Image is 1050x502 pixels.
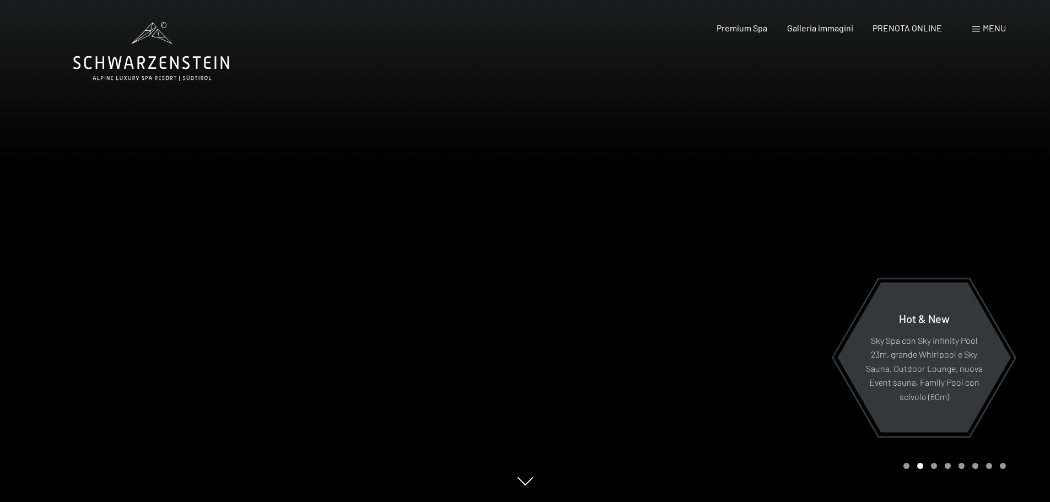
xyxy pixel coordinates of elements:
div: Carousel Page 8 [1000,463,1006,469]
a: Galleria immagini [787,23,853,33]
p: Sky Spa con Sky infinity Pool 23m, grande Whirlpool e Sky Sauna, Outdoor Lounge, nuova Event saun... [864,333,984,403]
a: Premium Spa [717,23,767,33]
div: Carousel Page 7 [986,463,992,469]
span: Hot & New [899,311,950,325]
div: Carousel Page 1 [903,463,909,469]
span: Menu [983,23,1006,33]
a: Hot & New Sky Spa con Sky infinity Pool 23m, grande Whirlpool e Sky Sauna, Outdoor Lounge, nuova ... [837,282,1011,433]
div: Carousel Page 6 [972,463,978,469]
div: Carousel Page 4 [945,463,951,469]
div: Carousel Page 5 [959,463,965,469]
div: Carousel Page 2 (Current Slide) [917,463,923,469]
a: PRENOTA ONLINE [873,23,942,33]
div: Carousel Pagination [900,463,1006,469]
div: Carousel Page 3 [931,463,937,469]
